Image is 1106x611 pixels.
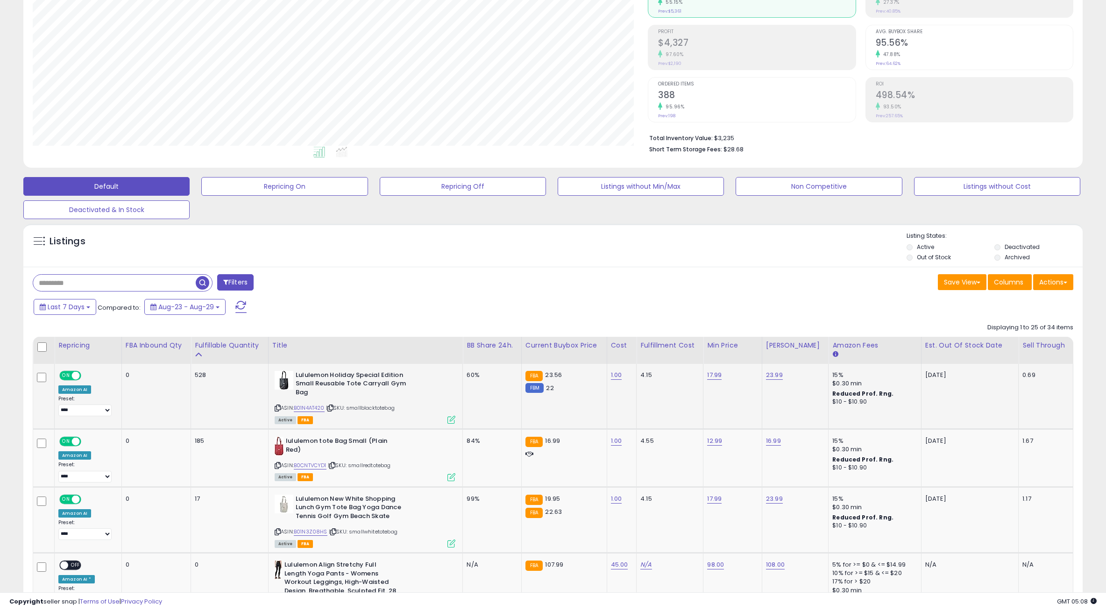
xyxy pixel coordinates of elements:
[294,462,326,469] a: B0CNTVCYD1
[525,437,543,447] small: FBA
[832,464,914,472] div: $10 - $10.90
[275,371,293,390] img: 31LpL03F54L._SL40_.jpg
[832,455,893,463] b: Reduced Prof. Rng.
[158,302,214,312] span: Aug-23 - Aug-29
[1022,341,1069,350] div: Sell Through
[195,495,261,503] div: 17
[876,113,903,119] small: Prev: 257.65%
[707,436,722,446] a: 12.99
[1033,274,1073,290] button: Actions
[275,473,296,481] span: All listings currently available for purchase on Amazon
[766,560,785,569] a: 108.00
[525,561,543,571] small: FBA
[766,341,824,350] div: [PERSON_NAME]
[326,404,395,412] span: | SKU: smallblacktotebag
[1022,371,1066,379] div: 0.69
[68,561,83,569] span: OFF
[80,597,120,606] a: Terms of Use
[766,494,783,504] a: 23.99
[925,371,1007,379] p: [DATE]
[60,495,72,503] span: ON
[9,597,162,606] div: seller snap | |
[467,561,514,569] div: N/A
[925,561,1007,569] p: N/A
[380,177,546,196] button: Repricing Off
[1022,495,1066,503] div: 1.17
[121,597,162,606] a: Privacy Policy
[876,61,900,66] small: Prev: 64.62%
[298,540,313,548] span: FBA
[34,299,96,315] button: Last 7 Days
[832,398,914,406] div: $10 - $10.90
[329,528,397,535] span: | SKU: smallwhitetotebag
[48,302,85,312] span: Last 7 Days
[914,177,1080,196] button: Listings without Cost
[58,509,91,518] div: Amazon AI
[611,370,622,380] a: 1.00
[640,437,696,445] div: 4.55
[1005,243,1040,251] label: Deactivated
[658,61,681,66] small: Prev: $2,190
[275,495,455,547] div: ASIN:
[723,145,744,154] span: $28.68
[545,494,560,503] span: 19.95
[658,113,675,119] small: Prev: 198
[662,103,684,110] small: 95.96%
[195,371,261,379] div: 528
[272,341,459,350] div: Title
[876,8,900,14] small: Prev: 40.85%
[640,341,699,350] div: Fulfillment Cost
[558,177,724,196] button: Listings without Min/Max
[658,29,855,35] span: Profit
[58,451,91,460] div: Amazon AI
[80,438,95,446] span: OFF
[1005,253,1030,261] label: Archived
[286,437,399,456] b: lululemon tote Bag Small (Plain Red)
[298,473,313,481] span: FBA
[275,495,293,513] img: 31Yd0oAH4JL._SL40_.jpg
[832,379,914,388] div: $0.30 min
[611,436,622,446] a: 1.00
[525,371,543,381] small: FBA
[766,370,783,380] a: 23.99
[58,385,91,394] div: Amazon AI
[275,540,296,548] span: All listings currently available for purchase on Amazon
[611,494,622,504] a: 1.00
[707,494,722,504] a: 17.99
[126,495,184,503] div: 0
[832,350,838,359] small: Amazon Fees.
[275,561,282,579] img: 31J75tba2IL._SL40_.jpg
[658,37,855,50] h2: $4,327
[545,370,562,379] span: 23.56
[907,232,1083,241] p: Listing States:
[640,371,696,379] div: 4.15
[275,371,455,423] div: ASIN:
[525,508,543,518] small: FBA
[925,495,1007,503] p: [DATE]
[876,90,1073,102] h2: 498.54%
[707,370,722,380] a: 17.99
[736,177,902,196] button: Non Competitive
[925,341,1014,350] div: Est. Out Of Stock Date
[23,177,190,196] button: Default
[545,436,560,445] span: 16.99
[467,437,514,445] div: 84%
[58,575,95,583] div: Amazon AI *
[832,495,914,503] div: 15%
[80,371,95,379] span: OFF
[58,462,114,483] div: Preset:
[876,82,1073,87] span: ROI
[60,371,72,379] span: ON
[467,371,514,379] div: 60%
[1022,561,1066,569] div: N/A
[640,495,696,503] div: 4.15
[195,341,264,350] div: Fulfillable Quantity
[328,462,391,469] span: | SKU: smallredtotebag
[917,253,951,261] label: Out of Stock
[126,561,184,569] div: 0
[80,495,95,503] span: OFF
[832,569,914,577] div: 10% for >= $15 & <= $20
[832,522,914,530] div: $10 - $10.90
[611,341,633,350] div: Cost
[832,341,917,350] div: Amazon Fees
